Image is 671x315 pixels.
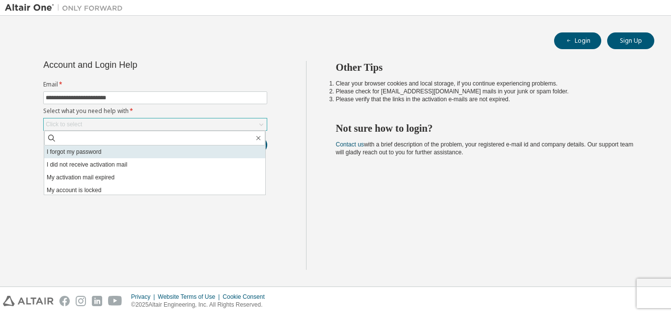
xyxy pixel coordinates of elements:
[131,293,158,301] div: Privacy
[223,293,270,301] div: Cookie Consent
[5,3,128,13] img: Altair One
[3,296,54,306] img: altair_logo.svg
[336,80,637,87] li: Clear your browser cookies and local storage, if you continue experiencing problems.
[336,61,637,74] h2: Other Tips
[336,141,364,148] a: Contact us
[607,32,654,49] button: Sign Up
[554,32,601,49] button: Login
[108,296,122,306] img: youtube.svg
[158,293,223,301] div: Website Terms of Use
[131,301,271,309] p: © 2025 Altair Engineering, Inc. All Rights Reserved.
[76,296,86,306] img: instagram.svg
[44,145,265,158] li: I forgot my password
[336,141,634,156] span: with a brief description of the problem, your registered e-mail id and company details. Our suppo...
[44,118,267,130] div: Click to select
[43,81,267,88] label: Email
[59,296,70,306] img: facebook.svg
[336,95,637,103] li: Please verify that the links in the activation e-mails are not expired.
[46,120,82,128] div: Click to select
[336,87,637,95] li: Please check for [EMAIL_ADDRESS][DOMAIN_NAME] mails in your junk or spam folder.
[43,61,223,69] div: Account and Login Help
[336,122,637,135] h2: Not sure how to login?
[92,296,102,306] img: linkedin.svg
[43,107,267,115] label: Select what you need help with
